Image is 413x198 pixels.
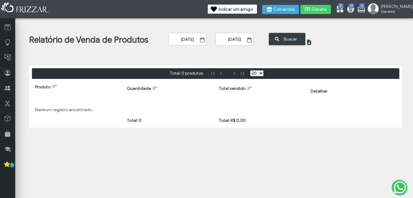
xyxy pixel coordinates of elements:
input: Data Inicial [168,33,206,45]
button: Show Calendar [245,37,254,43]
a: [PERSON_NAME] Gerente [368,3,410,16]
th: Total vendido: activate to sort column ascending [216,79,307,104]
span: Comandas [273,7,295,12]
a: 0 [336,5,342,15]
span: Total: 0 produtos [168,70,205,76]
button: Indicar um amigo [208,5,257,14]
span: Buscar [280,34,301,44]
a: 0 [346,5,352,15]
td: Nenhum registro encontrado. [32,104,399,116]
span: 0 [349,3,354,8]
th: Detalhar [307,79,399,104]
button: Buscar [269,33,305,45]
span: Produto [35,84,50,90]
span: 0 [359,3,365,8]
span: Indicar um amigo [219,7,253,12]
span: 0 [338,3,343,8]
button: Comandas [262,5,299,14]
th: Quantidade: activate to sort column ascending [124,79,216,104]
span: Gerente [381,9,408,14]
div: Paginação [32,68,399,79]
span: Gaveta [311,7,327,12]
th: Produto: activate to sort column ascending [32,79,124,104]
h1: Relatório de Venda de Produtos [29,34,148,45]
span: Detalhar [311,89,328,94]
span: ui-button [310,35,315,44]
button: Gaveta [300,5,331,14]
span: [PERSON_NAME] [381,4,408,9]
span: Quantidade [127,86,151,91]
img: whatsapp.png [393,180,407,195]
button: Show Calendar [198,37,206,43]
a: 0 [357,5,363,15]
button: ui-button [306,33,319,47]
span: 1 [10,163,14,168]
span: Total vendido [219,86,245,91]
td: Total: 0 [124,116,216,125]
td: Total: R$ 0,00 [216,116,307,125]
input: Data Final [215,33,254,45]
